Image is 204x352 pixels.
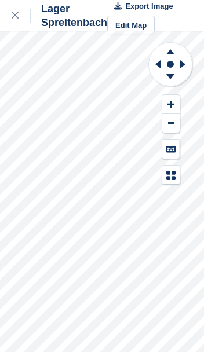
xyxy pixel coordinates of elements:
button: Zoom Out [162,114,180,133]
button: Map Legend [162,166,180,185]
a: Edit Map [107,16,155,35]
div: Lager Spreitenbach [31,2,107,30]
span: Export Image [125,1,173,12]
button: Zoom In [162,95,180,114]
button: Keyboard Shortcuts [162,140,180,159]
